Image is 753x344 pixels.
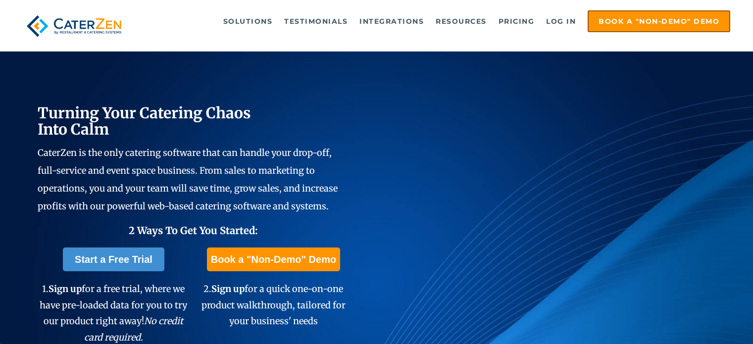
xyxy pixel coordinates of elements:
a: Start a Free Trial [63,247,164,271]
img: caterzen [23,10,126,42]
a: Book a "Non-Demo" Demo [207,247,340,271]
span: 2 Ways To Get You Started: [129,224,258,237]
span: Sign up [211,283,245,295]
span: Turning Your Catering Chaos Into Calm [38,103,251,139]
em: No credit card required. [84,315,184,343]
a: Testimonials [279,11,352,31]
span: 1. for a free trial, where we have pre-loaded data for you to try our product right away! [40,283,187,343]
span: Sign up [49,283,82,295]
a: Solutions [218,11,278,31]
a: Resources [431,11,492,31]
a: Book a "Non-Demo" Demo [588,10,730,32]
span: CaterZen is the only catering software that can handle your drop-off, full-service and event spac... [38,147,338,212]
a: Pricing [494,11,540,31]
a: Log in [541,11,581,31]
div: Navigation Menu [144,10,730,32]
a: Integrations [354,11,429,31]
span: 2. for a quick one-on-one product walkthrough, tailored for your business' needs [201,283,346,327]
